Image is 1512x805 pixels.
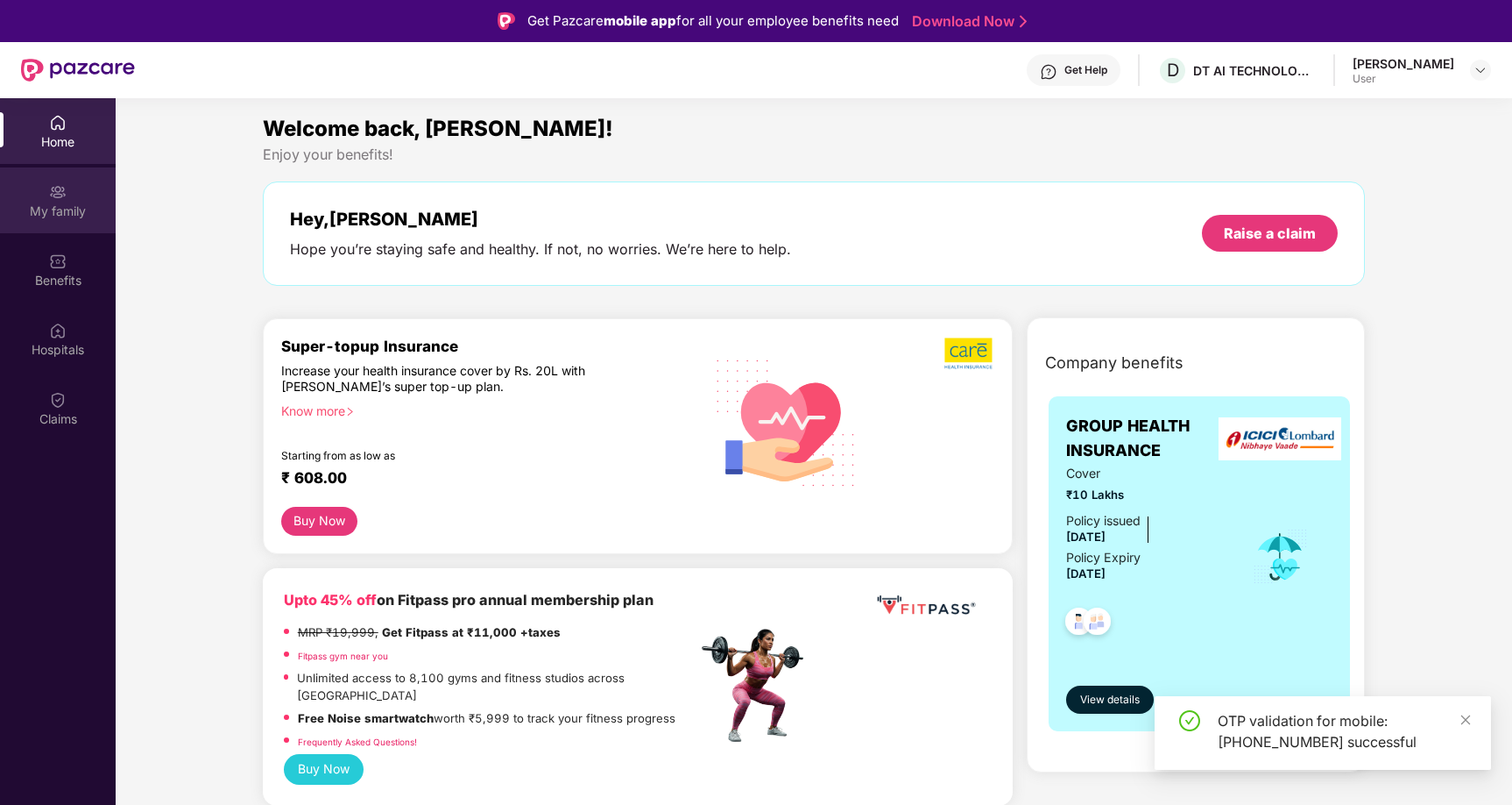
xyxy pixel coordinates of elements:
div: Policy Expiry [1066,548,1141,567]
strong: Get Fitpass at ₹11,000 +taxes [382,625,561,639]
b: on Fitpass pro annual membership plan [284,591,654,609]
div: Policy issued [1066,511,1141,531]
img: svg+xml;base64,PHN2ZyB4bWxucz0iaHR0cDovL3d3dy53My5vcmcvMjAwMC9zdmciIHhtbG5zOnhsaW5rPSJodHRwOi8vd3... [703,337,870,507]
div: Super-topup Insurance [281,337,697,355]
b: Upto 45% off [284,591,377,609]
img: insurerLogo [1219,417,1341,460]
div: Enjoy your benefits! [263,146,1366,164]
div: User [1353,72,1454,86]
div: Hey, [PERSON_NAME] [290,209,791,230]
a: Download Now [912,12,1021,31]
p: worth ₹5,999 to track your fitness progress [298,709,675,728]
span: [DATE] [1066,566,1106,581]
div: [PERSON_NAME] [1353,55,1454,72]
a: Fitpass gym near you [298,651,388,661]
div: Raise a claim [1224,224,1316,243]
div: DT AI TECHNOLOGIES PRIVATE LIMITED [1193,62,1316,79]
img: fpp.png [696,624,819,747]
img: Logo [498,12,515,30]
img: svg+xml;base64,PHN2ZyBpZD0iSG9tZSIgeG1sbnM9Imh0dHA6Ly93d3cudzMub3JnLzIwMDAvc3ZnIiB3aWR0aD0iMjAiIG... [49,114,67,132]
span: Welcome back, [PERSON_NAME]! [263,116,613,141]
button: View details [1066,686,1154,714]
span: ₹10 Lakhs [1066,486,1228,504]
img: svg+xml;base64,PHN2ZyBpZD0iSG9zcGl0YWxzIiB4bWxucz0iaHR0cDovL3d3dy53My5vcmcvMjAwMC9zdmciIHdpZHRoPS... [49,322,67,339]
span: View details [1080,692,1140,709]
div: Get Help [1064,63,1107,77]
img: b5dec4f62d2307b9de63beb79f102df3.png [944,337,994,370]
p: Unlimited access to 8,100 gyms and fitness studios across [GEOGRAPHIC_DATA] [297,669,696,705]
strong: mobile app [604,12,676,29]
a: Frequently Asked Questions! [298,737,417,747]
div: OTP validation for mobile: [PHONE_NUMBER] successful [1218,710,1470,752]
button: Buy Now [281,507,357,536]
div: Get Pazcare for all your employee benefits need [527,11,899,32]
img: svg+xml;base64,PHN2ZyBpZD0iRHJvcGRvd24tMzJ4MzIiIHhtbG5zPSJodHRwOi8vd3d3LnczLm9yZy8yMDAwL3N2ZyIgd2... [1473,63,1487,77]
button: Buy Now [284,754,364,784]
img: fppp.png [873,589,979,622]
img: svg+xml;base64,PHN2ZyB4bWxucz0iaHR0cDovL3d3dy53My5vcmcvMjAwMC9zdmciIHdpZHRoPSI0OC45NDMiIGhlaWdodD... [1057,602,1100,645]
span: right [345,407,355,417]
strong: Free Noise smartwatch [298,711,434,725]
del: MRP ₹19,999, [298,625,378,639]
div: ₹ 608.00 [281,468,680,489]
img: svg+xml;base64,PHN2ZyBpZD0iSGVscC0zMngzMiIgeG1sbnM9Imh0dHA6Ly93d3cudzMub3JnLzIwMDAvc3ZnIiB3aWR0aD... [1040,63,1057,81]
span: close [1459,714,1472,726]
img: New Pazcare Logo [21,59,135,82]
span: check-circle [1179,710,1200,731]
img: svg+xml;base64,PHN2ZyB4bWxucz0iaHR0cDovL3d3dy53My5vcmcvMjAwMC9zdmciIHdpZHRoPSI0OC45NDMiIGhlaWdodD... [1076,602,1119,645]
div: Know more [281,403,687,416]
div: Increase your health insurance cover by Rs. 20L with [PERSON_NAME]’s super top-up plan. [281,363,622,395]
img: svg+xml;base64,PHN2ZyB3aWR0aD0iMjAiIGhlaWdodD0iMjAiIHZpZXdCb3g9IjAgMCAyMCAyMCIgZmlsbD0ibm9uZSIgeG... [49,183,67,201]
img: Stroke [1020,12,1027,31]
img: icon [1252,528,1309,586]
div: Hope you’re staying safe and healthy. If not, no worries. We’re here to help. [290,240,791,259]
span: Cover [1066,464,1228,483]
div: Starting from as low as [281,449,623,461]
img: svg+xml;base64,PHN2ZyBpZD0iQ2xhaW0iIHhtbG5zPSJodHRwOi8vd3d3LnczLm9yZy8yMDAwL3N2ZyIgd2lkdGg9IjIwIi... [49,391,67,409]
span: GROUP HEALTH INSURANCE [1066,414,1228,464]
img: svg+xml;base64,PHN2ZyBpZD0iQmVuZWZpdHMiIHhtbG5zPSJodHRwOi8vd3d3LnczLm9yZy8yMDAwL3N2ZyIgd2lkdGg9Ij... [49,253,67,270]
span: [DATE] [1066,530,1106,544]
span: D [1167,60,1179,81]
span: Company benefits [1045,351,1183,375]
